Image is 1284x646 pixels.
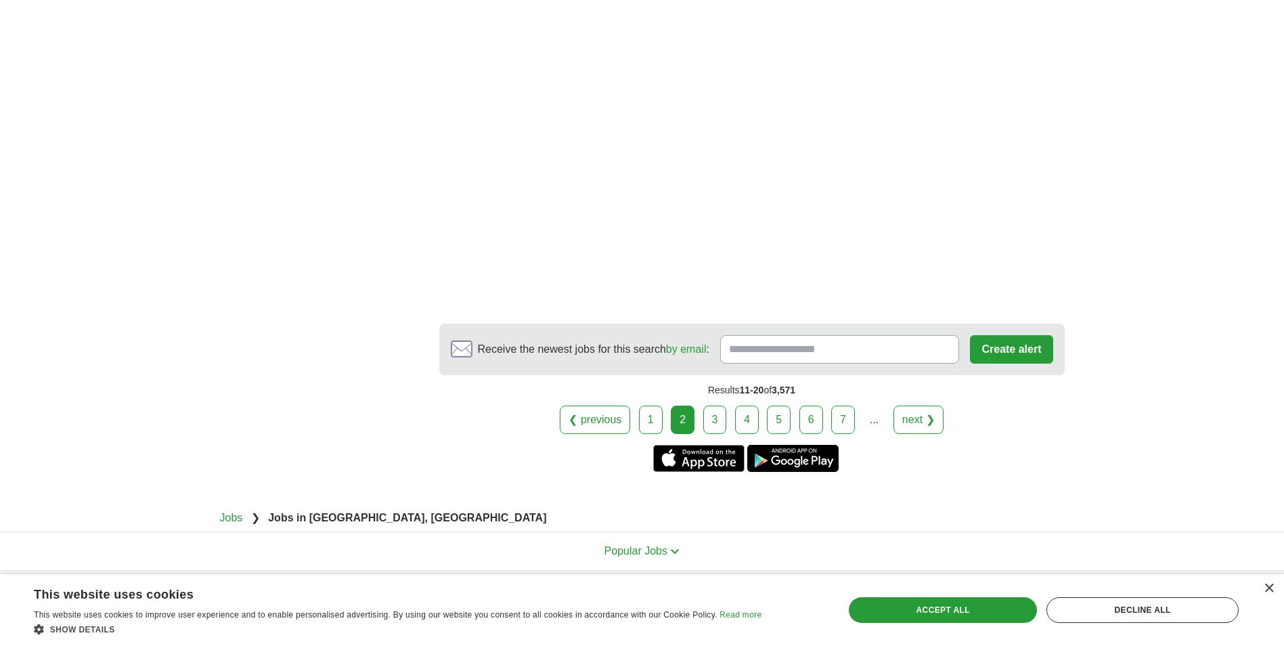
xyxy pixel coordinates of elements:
[653,445,745,472] a: Get the iPhone app
[772,385,795,395] span: 3,571
[34,610,717,620] span: This website uses cookies to improve user experience and to enable personalised advertising. By u...
[831,406,855,434] a: 7
[639,406,663,434] a: 1
[1264,584,1274,594] div: Close
[970,335,1053,364] button: Create alert
[268,512,546,523] strong: Jobs in [GEOGRAPHIC_DATA], [GEOGRAPHIC_DATA]
[740,385,764,395] span: 11-20
[34,622,761,636] div: Show details
[720,610,761,620] a: Read more, opens a new window
[604,545,667,557] span: Popular Jobs
[860,406,887,433] div: ...
[849,597,1037,623] div: Accept all
[747,445,839,472] a: Get the Android app
[1046,597,1239,623] div: Decline all
[34,582,728,603] div: This website uses cookies
[735,406,759,434] a: 4
[560,406,630,434] a: ❮ previous
[439,375,1065,406] div: Results of
[893,406,944,434] a: next ❯
[799,406,823,434] a: 6
[767,406,791,434] a: 5
[703,406,727,434] a: 3
[670,548,680,555] img: toggle icon
[854,571,1065,609] h4: Country selection
[666,343,707,355] a: by email
[50,625,115,634] span: Show details
[220,512,243,523] a: Jobs
[251,512,260,523] span: ❯
[478,341,709,358] span: Receive the newest jobs for this search :
[671,406,694,434] div: 2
